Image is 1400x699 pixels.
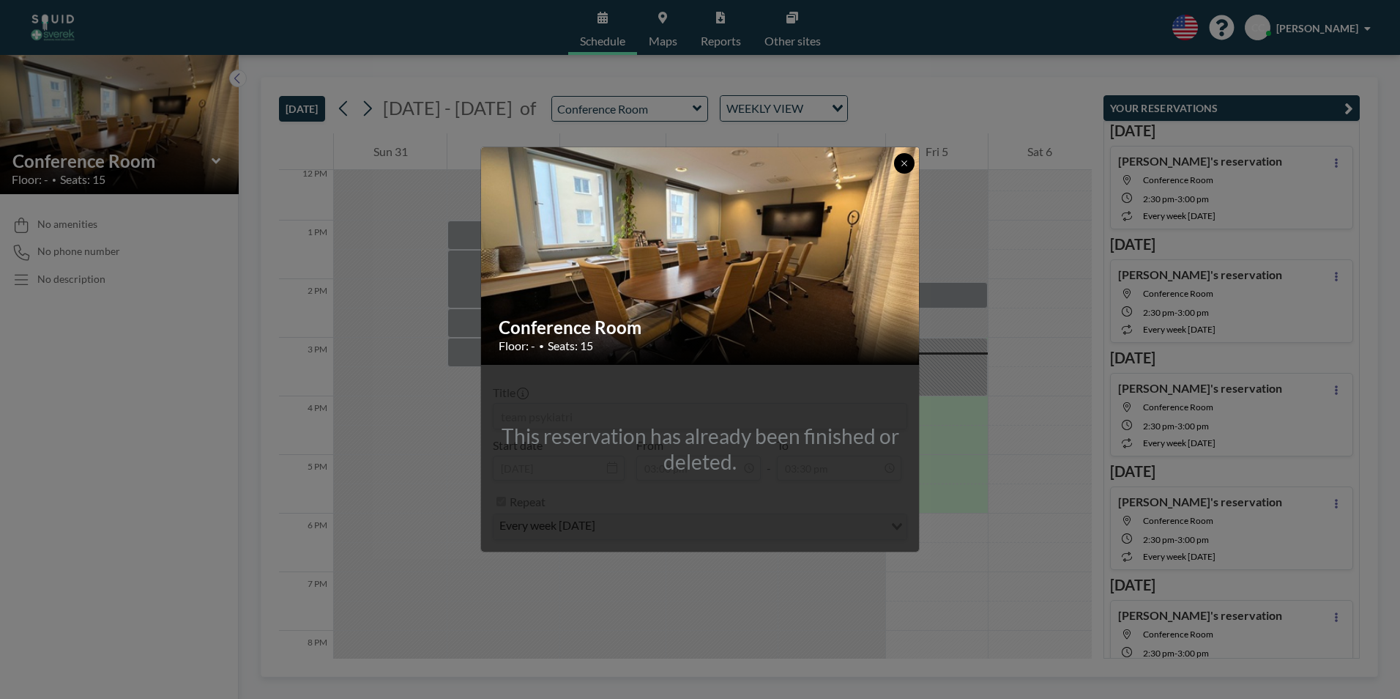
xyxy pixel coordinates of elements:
span: • [539,341,544,352]
img: 537.JPG [481,91,920,421]
h2: Conference Room [499,317,903,339]
div: This reservation has already been finished or deleted. [481,424,919,475]
span: Seats: 15 [548,339,593,353]
span: Floor: - [499,339,535,353]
